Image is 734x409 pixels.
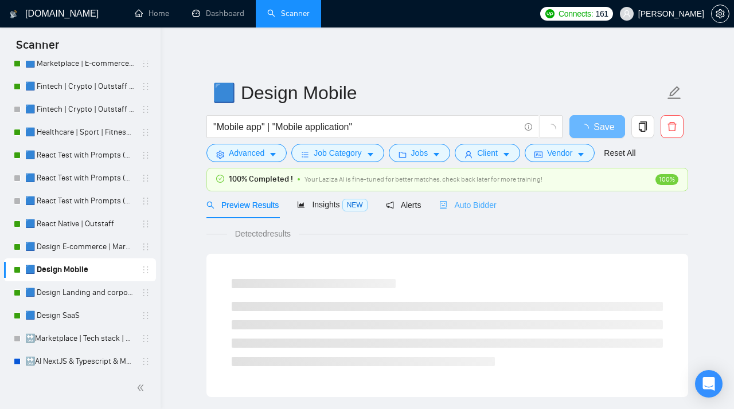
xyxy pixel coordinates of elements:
span: holder [141,357,150,366]
span: holder [141,196,150,206]
span: notification [386,201,394,209]
a: 🔛Marketplace | Tech stack | Outstaff [25,327,134,350]
span: NEW [342,199,368,211]
span: caret-down [502,150,510,159]
a: 🟦 Fintech | Crypto | Outstaff (Max - High Rates) [25,75,134,98]
span: edit [667,85,682,100]
span: holder [141,174,150,183]
span: holder [141,242,150,251]
a: 🟦 Design Landing and corporate [25,281,134,304]
span: 161 [595,7,608,20]
span: 100% Completed ! [229,173,293,186]
a: 🟦 Design SaaS [25,304,134,327]
span: loading [546,124,556,134]
span: Jobs [411,147,428,159]
a: 🟦 React Native | Outstaff [25,213,134,235]
button: barsJob Categorycaret-down [291,144,384,162]
span: holder [141,288,150,297]
span: caret-down [269,150,277,159]
button: setting [711,5,729,23]
button: Save [569,115,625,138]
span: holder [141,311,150,320]
span: setting [712,9,729,18]
span: search [206,201,214,209]
img: logo [10,5,18,23]
span: double-left [136,382,148,394]
span: holder [141,219,150,229]
span: delete [661,121,683,132]
span: folder [399,150,407,159]
span: Insights [297,200,367,209]
span: 100% [655,174,678,185]
span: bars [301,150,309,159]
button: userClientcaret-down [455,144,520,162]
span: idcard [534,150,542,159]
input: Scanner name... [213,78,665,107]
span: Client [477,147,498,159]
span: Scanner [7,37,68,61]
span: holder [141,334,150,343]
span: setting [216,150,224,159]
span: Save [594,120,614,134]
a: 🟦 React Test with Prompts (Max) [25,144,134,167]
button: folderJobscaret-down [389,144,451,162]
span: Alerts [386,200,421,210]
input: Search Freelance Jobs... [213,120,520,134]
a: 🟦 React Test with Prompts (High) [25,167,134,190]
span: Detected results [227,227,299,240]
a: 🟦 Healthcare | Sport | Fitness | Outstaff [25,121,134,144]
span: Preview Results [206,200,279,210]
span: user [623,10,631,18]
a: homeHome [135,9,169,18]
a: setting [711,9,729,18]
span: Vendor [547,147,572,159]
span: area-chart [297,200,305,209]
a: 🟦 Design E-commerce | Marketplace [25,235,134,258]
span: info-circle [525,123,532,131]
a: 🟦 React Test with Prompts (Mid Rates) [25,190,134,213]
span: robot [439,201,447,209]
a: 🟦 Marketplace | E-commerce | Outstaff [25,52,134,75]
button: idcardVendorcaret-down [525,144,595,162]
a: dashboardDashboard [192,9,244,18]
span: holder [141,82,150,91]
a: searchScanner [267,9,310,18]
span: Your Laziza AI is fine-tuned for better matches, check back later for more training! [304,175,542,183]
span: holder [141,59,150,68]
a: Reset All [604,147,635,159]
div: Open Intercom Messenger [695,370,723,398]
span: Job Category [314,147,361,159]
button: delete [661,115,684,138]
a: 🟦 Design Mobile [25,258,134,281]
span: holder [141,105,150,114]
span: holder [141,151,150,160]
button: settingAdvancedcaret-down [206,144,287,162]
span: caret-down [432,150,440,159]
button: copy [631,115,654,138]
span: user [464,150,473,159]
span: caret-down [366,150,374,159]
img: upwork-logo.png [545,9,555,18]
span: check-circle [216,175,224,183]
a: 🔛AI NextJS & Typescript & MUI & Tailwind | Outstaff [25,350,134,373]
span: Connects: [559,7,593,20]
a: 🟦 Fintech | Crypto | Outstaff (Mid Rates) [25,98,134,121]
span: holder [141,128,150,137]
span: caret-down [577,150,585,159]
span: holder [141,265,150,274]
span: Advanced [229,147,264,159]
span: loading [580,124,594,133]
span: Auto Bidder [439,200,496,210]
span: copy [632,121,654,132]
